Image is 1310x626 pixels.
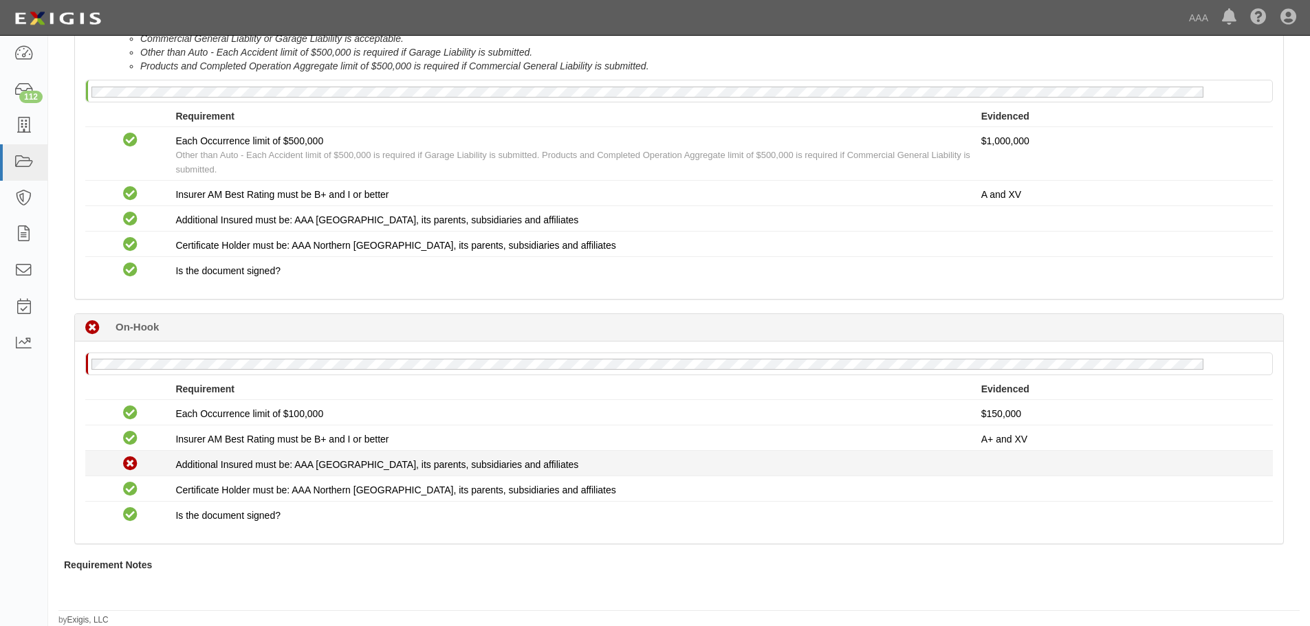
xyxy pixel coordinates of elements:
[981,407,1263,421] p: $150,000
[19,91,43,103] div: 112
[123,133,138,148] i: Compliant
[175,189,389,200] span: Insurer AM Best Rating must be B+ and I or better
[10,6,105,31] img: logo-5460c22ac91f19d4615b14bd174203de0afe785f0fc80cf4dbbc73dc1793850b.png
[140,32,1273,45] li: Commercial General Liablity or Garage Liability is acceptable.
[67,615,109,625] a: Exigis, LLC
[1182,4,1215,32] a: AAA
[175,135,323,146] span: Each Occurrence limit of $500,000
[116,320,159,334] b: On-Hook
[981,188,1263,201] p: A and XV
[175,265,281,276] span: Is the document signed?
[123,432,138,446] i: Compliant
[1250,10,1267,26] i: Help Center - Complianz
[175,383,234,394] strong: Requirement
[123,406,138,421] i: Compliant
[64,558,152,572] label: Requirement Notes
[175,240,615,251] span: Certificate Holder must be: AAA Northern [GEOGRAPHIC_DATA], its parents, subsidiaries and affiliates
[175,459,578,470] span: Additional Insured must be: AAA [GEOGRAPHIC_DATA], its parents, subsidiaries and affiliates
[123,508,138,522] i: Compliant
[123,212,138,227] i: Compliant
[981,134,1263,148] p: $1,000,000
[981,111,1029,122] strong: Evidenced
[175,408,323,419] span: Each Occurrence limit of $100,000
[175,214,578,225] span: Additional Insured must be: AAA [GEOGRAPHIC_DATA], its parents, subsidiaries and affiliates
[58,614,109,626] small: by
[123,187,138,201] i: Compliant
[981,383,1029,394] strong: Evidenced
[175,434,389,445] span: Insurer AM Best Rating must be B+ and I or better
[123,238,138,252] i: Compliant
[123,482,138,497] i: Compliant
[175,150,970,175] span: Other than Auto - Each Accident limit of $500,000 is required if Garage Liability is submitted. P...
[113,18,1273,73] li: :
[175,484,615,495] span: Certificate Holder must be: AAA Northern [GEOGRAPHIC_DATA], its parents, subsidiaries and affiliates
[140,59,1273,73] li: Products and Completed Operation Aggregate limit of $500,000 is required if Commercial General Li...
[175,510,281,521] span: Is the document signed?
[123,263,138,278] i: Compliant
[85,321,100,335] i: Non-Compliant 49 days (since 08/13/2025)
[123,457,138,471] i: Non-Compliant
[140,45,1273,59] li: Other than Auto - Each Accident limit of $500,000 is required if Garage Liability is submitted.
[981,432,1263,446] p: A+ and XV
[175,111,234,122] strong: Requirement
